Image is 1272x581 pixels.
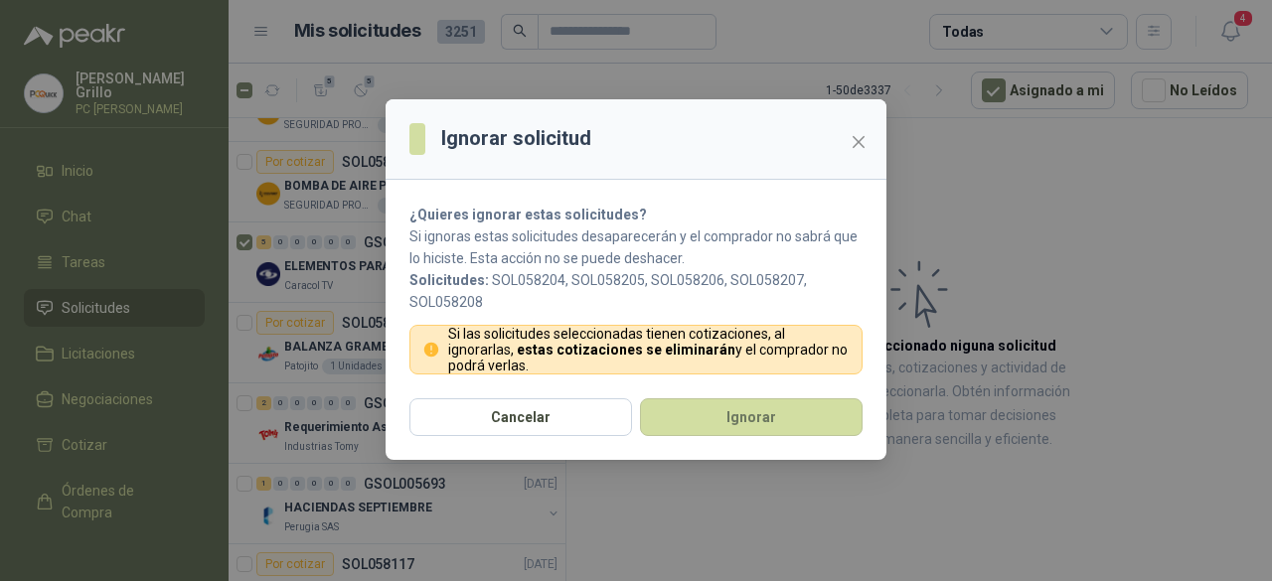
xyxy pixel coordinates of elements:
p: Si las solicitudes seleccionadas tienen cotizaciones, al ignorarlas, y el comprador no podrá verlas. [448,326,851,373]
h3: Ignorar solicitud [441,123,591,154]
button: Cancelar [409,398,632,436]
strong: ¿Quieres ignorar estas solicitudes? [409,207,647,222]
p: Si ignoras estas solicitudes desaparecerán y el comprador no sabrá que lo hiciste. Esta acción no... [409,225,863,269]
strong: estas cotizaciones se eliminarán [517,342,735,358]
span: close [851,134,867,150]
p: SOL058204, SOL058205, SOL058206, SOL058207, SOL058208 [409,269,863,313]
button: Ignorar [640,398,863,436]
button: Close [843,126,874,158]
b: Solicitudes: [409,272,489,288]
